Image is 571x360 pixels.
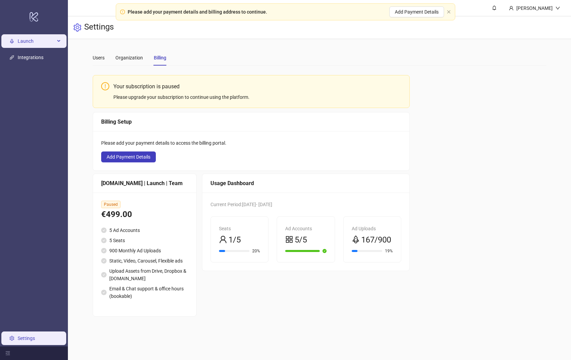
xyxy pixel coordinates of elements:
[101,201,121,208] span: Paused
[361,234,391,247] span: 167/900
[101,290,107,295] span: check-circle
[101,237,188,244] li: 5 Seats
[285,235,293,244] span: appstore
[323,249,327,253] span: check-circle
[101,258,107,264] span: check-circle
[10,39,14,44] span: rocket
[107,154,150,160] span: Add Payment Details
[228,234,241,247] span: 1/5
[352,225,393,232] div: Ad Uploads
[93,54,105,61] div: Users
[18,336,35,341] a: Settings
[101,82,109,90] span: exclamation-circle
[5,351,10,356] span: menu-fold
[352,235,360,244] span: rocket
[18,35,55,48] span: Launch
[154,54,166,61] div: Billing
[101,257,188,265] li: Static, Video, Carousel, Flexible ads
[101,248,107,253] span: check-circle
[252,249,260,253] span: 20%
[210,179,401,187] div: Usage Dashboard
[210,202,272,207] span: Current Period: [DATE] - [DATE]
[128,8,267,16] div: Please add your payment details and billing address to continue.
[385,249,393,253] span: 19%
[509,6,514,11] span: user
[101,285,188,300] li: Email & Chat support & office hours (bookable)
[555,6,560,11] span: down
[101,272,107,277] span: check-circle
[113,82,401,91] div: Your subscription is paused
[492,5,497,10] span: bell
[101,208,188,221] div: €499.00
[514,4,555,12] div: [PERSON_NAME]
[295,234,307,247] span: 5/5
[101,227,188,234] li: 5 Ad Accounts
[447,10,451,14] button: close
[101,247,188,254] li: 900 Monthly Ad Uploads
[84,22,114,33] h3: Settings
[219,235,227,244] span: user
[101,179,188,187] div: [DOMAIN_NAME] | Launch | Team
[101,151,156,162] button: Add Payment Details
[113,93,401,101] div: Please upgrade your subscription to continue using the platform.
[219,225,260,232] div: Seats
[73,23,81,32] span: setting
[115,54,143,61] div: Organization
[389,6,444,17] button: Add Payment Details
[101,118,401,126] div: Billing Setup
[120,10,125,14] span: exclamation-circle
[101,228,107,233] span: check-circle
[101,139,401,147] div: Please add your payment details to access the billing portal.
[101,238,107,243] span: check-circle
[395,9,439,15] span: Add Payment Details
[101,267,188,282] li: Upload Assets from Drive, Dropbox & [DOMAIN_NAME]
[285,225,326,232] div: Ad Accounts
[18,55,43,60] a: Integrations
